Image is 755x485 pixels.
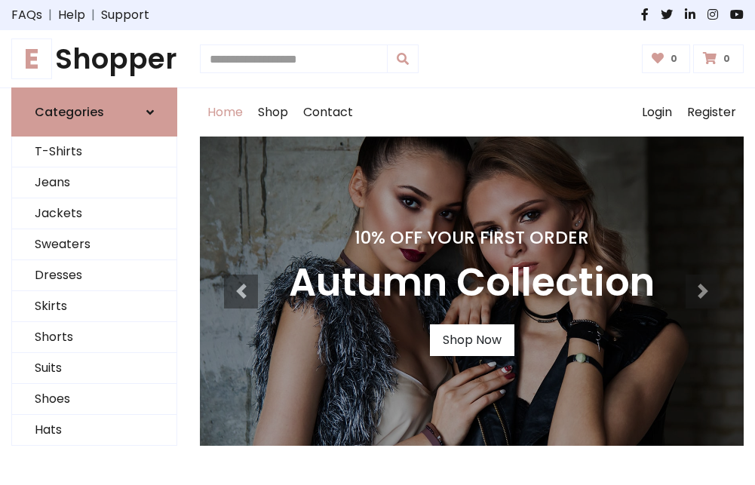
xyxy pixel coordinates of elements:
[12,322,176,353] a: Shorts
[12,384,176,415] a: Shoes
[250,88,296,137] a: Shop
[12,167,176,198] a: Jeans
[200,88,250,137] a: Home
[693,45,744,73] a: 0
[42,6,58,24] span: |
[58,6,85,24] a: Help
[11,6,42,24] a: FAQs
[680,88,744,137] a: Register
[35,105,104,119] h6: Categories
[12,260,176,291] a: Dresses
[296,88,361,137] a: Contact
[101,6,149,24] a: Support
[11,42,177,75] h1: Shopper
[11,42,177,75] a: EShopper
[85,6,101,24] span: |
[634,88,680,137] a: Login
[12,353,176,384] a: Suits
[12,415,176,446] a: Hats
[642,45,691,73] a: 0
[12,198,176,229] a: Jackets
[667,52,681,66] span: 0
[11,38,52,79] span: E
[12,137,176,167] a: T-Shirts
[430,324,514,356] a: Shop Now
[720,52,734,66] span: 0
[289,260,655,306] h3: Autumn Collection
[289,227,655,248] h4: 10% Off Your First Order
[11,87,177,137] a: Categories
[12,291,176,322] a: Skirts
[12,229,176,260] a: Sweaters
